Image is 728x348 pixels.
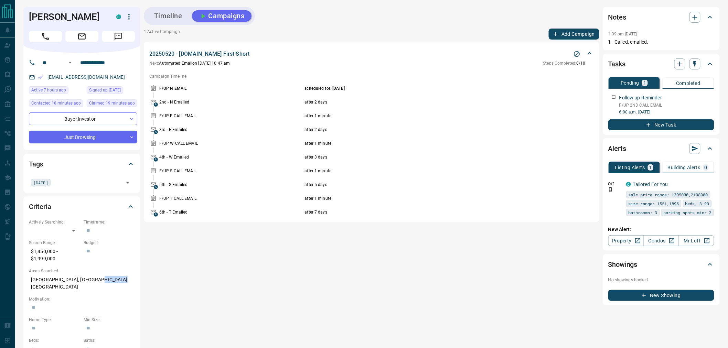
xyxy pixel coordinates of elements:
[676,81,700,86] p: Completed
[543,61,577,66] span: Steps Completed:
[305,127,544,133] p: after 2 days
[305,195,544,202] p: after 1 minute
[159,85,303,91] p: F/UP N EMAIL
[608,32,638,36] p: 1:39 pm [DATE]
[629,200,679,207] span: size range: 1551,1895
[29,86,83,96] div: Mon Oct 13 2025
[159,113,303,119] p: F/UP F CALL EMAIL
[29,31,62,42] span: Call
[664,209,712,216] span: parking spots min: 3
[149,73,594,79] p: Campaign Timeline
[305,85,544,91] p: scheduled for: [DATE]
[65,31,98,42] span: Email
[29,99,83,109] div: Mon Oct 13 2025
[159,154,303,160] p: 4th - W Emailed
[29,198,135,215] div: Criteria
[149,61,159,66] span: Next:
[608,259,638,270] h2: Showings
[159,209,303,215] p: 6th - T Emailed
[305,182,544,188] p: after 5 days
[87,86,137,96] div: Sat Feb 08 2020
[305,140,544,146] p: after 1 minute
[31,87,66,94] span: Active 7 hours ago
[116,14,121,19] div: condos.ca
[29,296,135,302] p: Motivation:
[29,317,80,323] p: Home Type:
[89,100,135,107] span: Claimed 19 minutes ago
[608,181,622,187] p: Off
[608,58,625,69] h2: Tasks
[608,290,714,301] button: New Showing
[608,56,714,72] div: Tasks
[159,195,303,202] p: F/UP T CALL EMAIL
[154,102,158,107] span: A
[29,156,135,172] div: Tags
[305,113,544,119] p: after 1 minute
[619,109,714,115] p: 6:00 a.m. [DATE]
[149,60,230,66] p: Automated Email on [DATE] 10:47 am
[305,209,544,215] p: after 7 days
[84,317,135,323] p: Min Size:
[159,127,303,133] p: 3rd - F Emailed
[608,277,714,283] p: No showings booked
[159,168,303,174] p: F/UP S CALL EMAIL
[29,240,80,246] p: Search Range:
[608,187,613,192] svg: Push Notification Only
[29,11,106,22] h1: [PERSON_NAME]
[608,256,714,273] div: Showings
[685,200,709,207] span: beds: 3-99
[144,29,180,40] p: 1 Active Campaign
[608,235,644,246] a: Property
[608,119,714,130] button: New Task
[154,185,158,189] span: A
[29,337,80,344] p: Beds:
[29,274,135,293] p: [GEOGRAPHIC_DATA], [GEOGRAPHIC_DATA], [GEOGRAPHIC_DATA]
[149,50,249,58] p: 20250520 - [DOMAIN_NAME] First Short
[549,29,599,40] button: Add Campaign
[154,213,158,217] span: A
[66,58,74,67] button: Open
[89,87,121,94] span: Signed up [DATE]
[149,48,594,68] div: 20250520 - [DOMAIN_NAME] First ShortStop CampaignNext:Automated Emailon [DATE] 10:47 amSteps Comp...
[47,74,125,80] a: [EMAIL_ADDRESS][DOMAIN_NAME]
[305,99,544,105] p: after 2 days
[154,130,158,134] span: A
[572,49,582,59] button: Stop Campaign
[159,99,303,105] p: 2nd - N Emailed
[29,131,137,143] div: Just Browsing
[679,235,714,246] a: Mr.Loft
[629,191,708,198] span: sale price range: 1305000,2198900
[87,99,137,109] div: Mon Oct 13 2025
[33,179,48,186] span: [DATE]
[29,219,80,225] p: Actively Searching:
[608,143,626,154] h2: Alerts
[147,10,189,22] button: Timeline
[615,165,645,170] p: Listing Alerts
[154,157,158,162] span: A
[608,12,626,23] h2: Notes
[619,94,662,101] p: Follow up Reminder
[29,246,80,264] p: $1,450,000 - $1,999,000
[705,165,707,170] p: 0
[626,182,631,187] div: condos.ca
[123,178,132,187] button: Open
[31,100,81,107] span: Contacted 18 minutes ago
[29,268,135,274] p: Areas Searched:
[649,165,652,170] p: 1
[84,240,135,246] p: Budget:
[305,154,544,160] p: after 3 days
[643,80,646,85] p: 1
[29,159,43,170] h2: Tags
[29,112,137,125] div: Buyer , Investor
[192,10,251,22] button: Campaigns
[159,140,303,146] p: F/UP W CALL EMAIL
[102,31,135,42] span: Message
[84,337,135,344] p: Baths:
[84,219,135,225] p: Timeframe:
[668,165,700,170] p: Building Alerts
[621,80,639,85] p: Pending
[159,182,303,188] p: 5th - S Emailed
[633,182,668,187] a: Tailored For You
[305,168,544,174] p: after 1 minute
[543,60,586,66] p: 0 / 10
